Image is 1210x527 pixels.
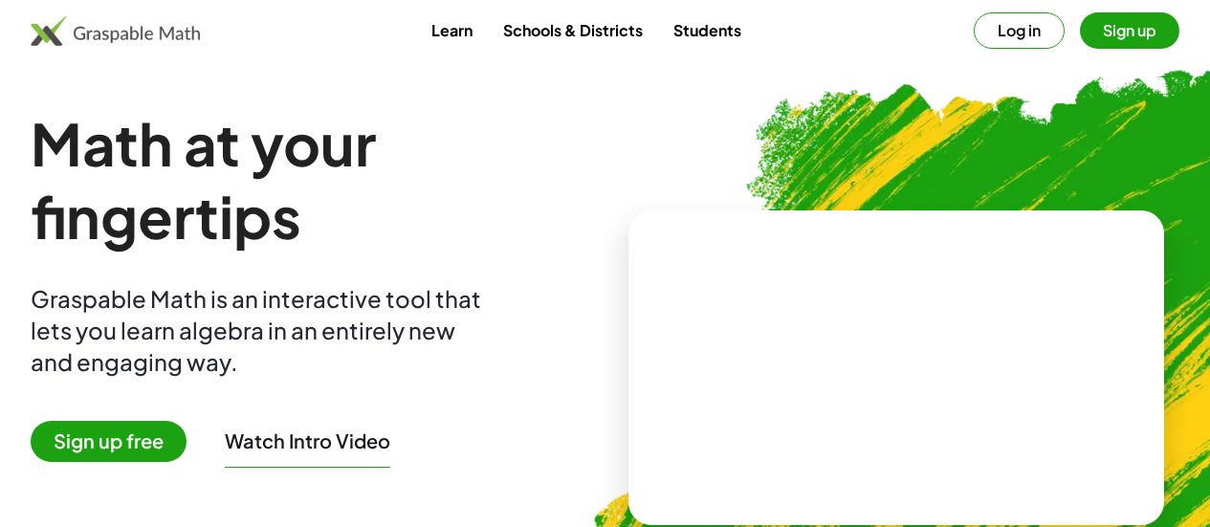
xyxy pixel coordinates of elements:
[31,107,598,253] h1: Math at your fingertips
[658,12,757,48] a: Students
[416,12,488,48] a: Learn
[225,428,390,453] button: Watch Intro Video
[31,421,187,462] span: Sign up free
[753,296,1040,439] video: What is this? This is dynamic math notation. Dynamic math notation plays a central role in how Gr...
[488,12,658,48] a: Schools & Districts
[1080,12,1179,49] button: Sign up
[31,283,490,378] div: Graspable Math is an interactive tool that lets you learn algebra in an entirely new and engaging...
[974,12,1065,49] button: Log in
